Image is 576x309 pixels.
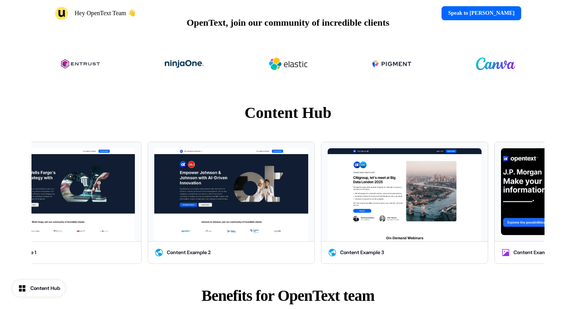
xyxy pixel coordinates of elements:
img: OpenText x Citi [328,148,482,241]
button: OpenText x CitiContent Example 3 [321,142,488,264]
div: Content Hub [30,284,60,292]
p: Hey OpenText Team 👋 [75,9,136,18]
p: Content Hub [31,101,545,125]
p: Benefits for OpenText team [177,284,399,307]
div: Content Example 4 [513,249,558,256]
a: Speak to [PERSON_NAME] [442,6,521,20]
button: Content Hub [12,280,65,297]
div: Content Example 2 [167,249,211,256]
button: OpenText x Johnson & JohnsonContent Example 2 [148,142,315,264]
img: OpenText x Johnson & Johnson [154,148,308,241]
div: Content Example 3 [340,249,384,256]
